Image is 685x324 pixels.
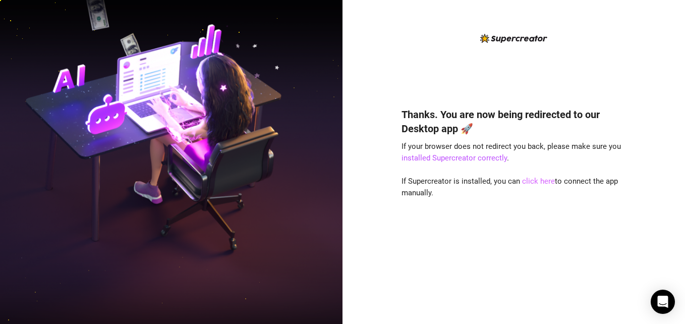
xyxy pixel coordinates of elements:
div: Open Intercom Messenger [651,290,675,314]
a: installed Supercreator correctly [402,153,507,163]
a: click here [522,177,555,186]
img: logo-BBDzfeDw.svg [480,34,547,43]
span: If Supercreator is installed, you can to connect the app manually. [402,177,618,198]
span: If your browser does not redirect you back, please make sure you . [402,142,621,163]
h4: Thanks. You are now being redirected to our Desktop app 🚀 [402,107,626,136]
